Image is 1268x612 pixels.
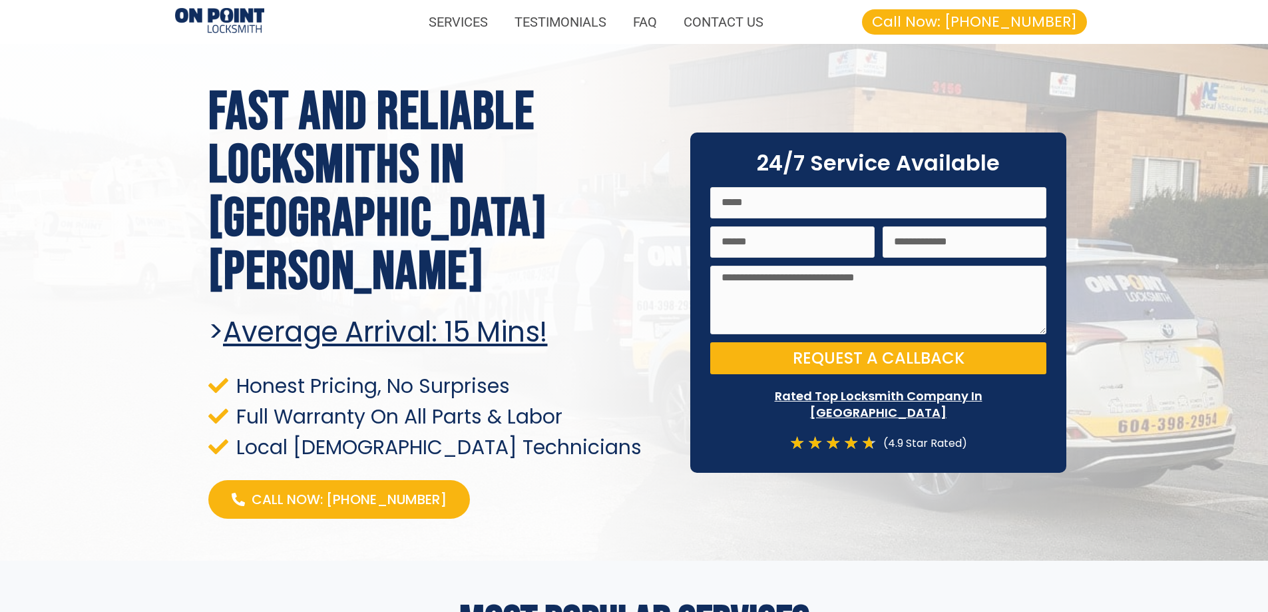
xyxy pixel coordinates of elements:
i: ★ [789,434,805,452]
i: ★ [861,434,877,452]
p: Rated Top Locksmith Company In [GEOGRAPHIC_DATA] [710,388,1046,421]
span: Call Now: [PHONE_NUMBER] [252,490,447,509]
i: ★ [843,434,859,452]
a: TESTIMONIALS [501,7,620,37]
i: ★ [825,434,841,452]
i: ★ [807,434,823,452]
img: Locksmiths Locations 1 [175,8,264,35]
form: On Point Locksmith [710,187,1046,383]
a: Call Now: [PHONE_NUMBER] [862,9,1087,35]
h2: > [208,316,671,349]
a: CONTACT US [670,7,777,37]
button: Request a Callback [710,342,1046,374]
u: Average arrival: 15 Mins! [223,312,548,352]
a: Call Now: [PHONE_NUMBER] [208,480,470,519]
span: Request a Callback [793,350,964,366]
h2: 24/7 Service Available [710,153,1046,174]
span: Honest Pricing, No Surprises [233,377,510,395]
span: Local [DEMOGRAPHIC_DATA] Technicians [233,438,642,456]
span: Full Warranty On All Parts & Labor [233,408,562,426]
div: (4.9 Star Rated) [877,434,967,452]
div: 4.7/5 [789,434,877,452]
a: FAQ [620,7,670,37]
span: Call Now: [PHONE_NUMBER] [872,15,1077,29]
nav: Menu [278,7,777,37]
h1: Fast and Reliable Locksmiths In [GEOGRAPHIC_DATA][PERSON_NAME] [208,86,671,299]
a: SERVICES [415,7,501,37]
